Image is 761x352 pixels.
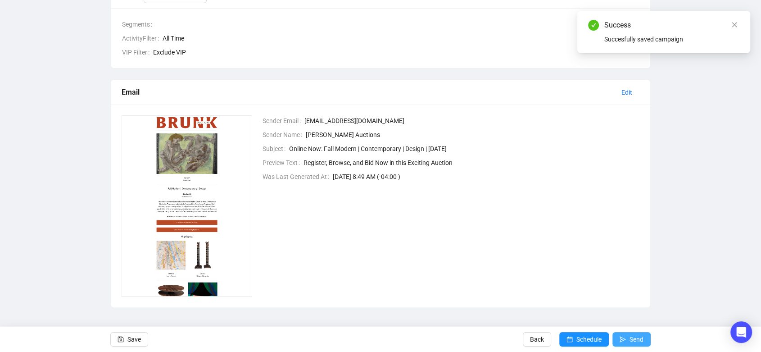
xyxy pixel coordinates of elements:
span: [EMAIL_ADDRESS][DOMAIN_NAME] [304,116,640,126]
span: close [731,22,738,28]
span: Sender Email [263,116,304,126]
span: ActivityFilter [122,33,163,43]
a: Close [729,20,739,30]
span: Schedule [576,327,602,352]
span: [DATE] 8:49 AM (-04:00 ) [333,172,640,182]
span: VIP Filter [122,47,153,57]
span: All Time [163,33,639,43]
span: Sender Name [263,130,306,140]
span: Was Last Generated At [263,172,333,182]
img: 1759323088450-p68dlFfQzdPLCenO.png [122,115,252,297]
span: save [118,336,124,343]
button: Edit [614,85,639,100]
span: Save [127,327,141,352]
div: Email [122,87,614,98]
span: check-circle [588,20,599,31]
button: Save [110,332,148,347]
span: calendar [566,336,573,343]
span: Preview Text [263,158,303,168]
span: Register, Browse, and Bid Now in this Exciting Auction [303,158,640,168]
button: Back [523,332,551,347]
div: Success [604,20,739,31]
span: Online Now: Fall Modern | Contemporary | Design | [DATE] [289,144,640,154]
span: Segments [122,19,156,29]
button: Send [612,332,651,347]
span: [PERSON_NAME] Auctions [306,130,640,140]
span: Subject [263,144,289,154]
div: Succesfully saved campaign [604,34,739,44]
span: Edit [621,87,632,97]
div: Open Intercom Messenger [730,321,752,343]
span: Exclude VIP [153,47,639,57]
span: Back [530,327,544,352]
span: Send [630,327,643,352]
button: Schedule [559,332,609,347]
span: send [620,336,626,343]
